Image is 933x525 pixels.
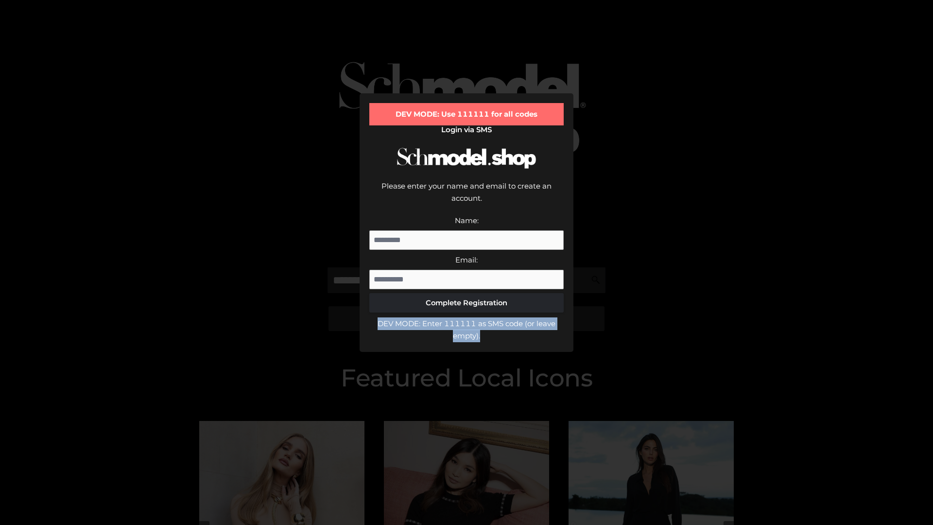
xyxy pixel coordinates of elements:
div: DEV MODE: Use 111111 for all codes [369,103,564,125]
label: Name: [455,216,479,225]
div: DEV MODE: Enter 111111 as SMS code (or leave empty). [369,317,564,342]
button: Complete Registration [369,293,564,313]
img: Schmodel Logo [394,139,539,177]
label: Email: [455,255,478,264]
h2: Login via SMS [369,125,564,134]
div: Please enter your name and email to create an account. [369,180,564,214]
